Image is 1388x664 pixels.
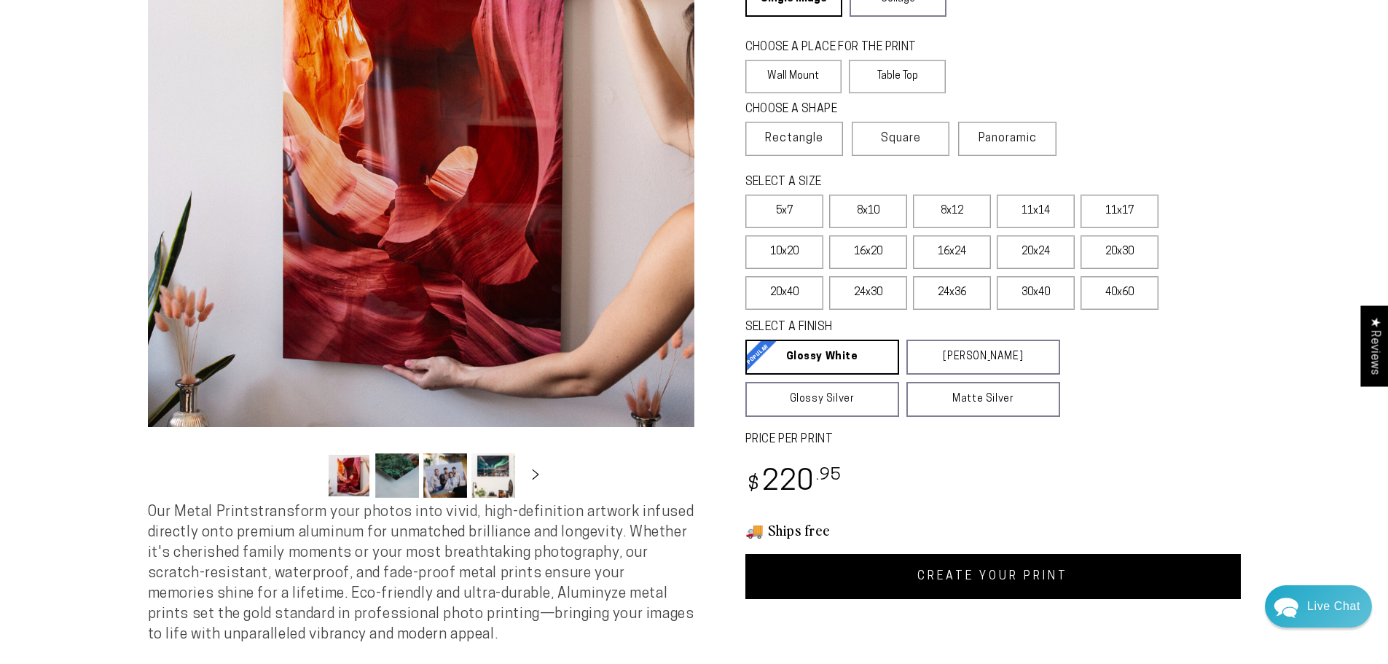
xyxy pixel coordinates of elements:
label: 5x7 [745,195,823,228]
label: 11x17 [1081,195,1158,228]
span: Rectangle [765,130,823,147]
label: 10x20 [745,235,823,269]
a: CREATE YOUR PRINT [745,554,1241,599]
label: 8x10 [829,195,907,228]
span: Our Metal Prints transform your photos into vivid, high-definition artwork infused directly onto ... [148,505,694,642]
span: $ [748,475,760,495]
label: 20x24 [997,235,1075,269]
div: Chat widget toggle [1265,585,1372,628]
label: 24x30 [829,276,907,310]
legend: CHOOSE A PLACE FOR THE PRINT [745,39,933,56]
div: Click to open Judge.me floating reviews tab [1360,305,1388,386]
label: PRICE PER PRINT [745,431,1241,448]
label: 20x40 [745,276,823,310]
label: 20x30 [1081,235,1158,269]
sup: .95 [816,467,842,484]
label: 16x20 [829,235,907,269]
a: [PERSON_NAME] [906,340,1060,375]
a: Glossy Silver [745,382,899,417]
a: Matte Silver [906,382,1060,417]
button: Load image 4 in gallery view [471,453,515,498]
a: Glossy White [745,340,899,375]
label: Table Top [849,60,946,93]
a: Send a Message [98,440,211,463]
legend: SELECT A FINISH [745,319,1025,336]
img: Helga [167,22,205,60]
span: Re:amaze [156,415,197,426]
label: 40x60 [1081,276,1158,310]
legend: CHOOSE A SHAPE [745,101,935,118]
img: Marie J [106,22,144,60]
button: Load image 2 in gallery view [375,453,419,498]
h3: 🚚 Ships free [745,520,1241,539]
img: John [136,22,174,60]
label: 8x12 [913,195,991,228]
div: We usually reply in a few minutes at this time of day. [21,68,289,80]
button: Load image 3 in gallery view [423,453,467,498]
button: Slide right [519,459,552,491]
span: Panoramic [979,133,1037,144]
label: 11x14 [997,195,1075,228]
div: Contact Us Directly [1307,585,1360,628]
span: We run on [111,418,197,426]
label: 30x40 [997,276,1075,310]
label: 16x24 [913,235,991,269]
legend: SELECT A SIZE [745,174,1037,191]
label: 24x36 [913,276,991,310]
label: Wall Mount [745,60,842,93]
bdi: 220 [745,469,842,497]
span: Square [881,130,921,147]
button: Load image 1 in gallery view [327,453,371,498]
button: Slide left [291,459,323,491]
